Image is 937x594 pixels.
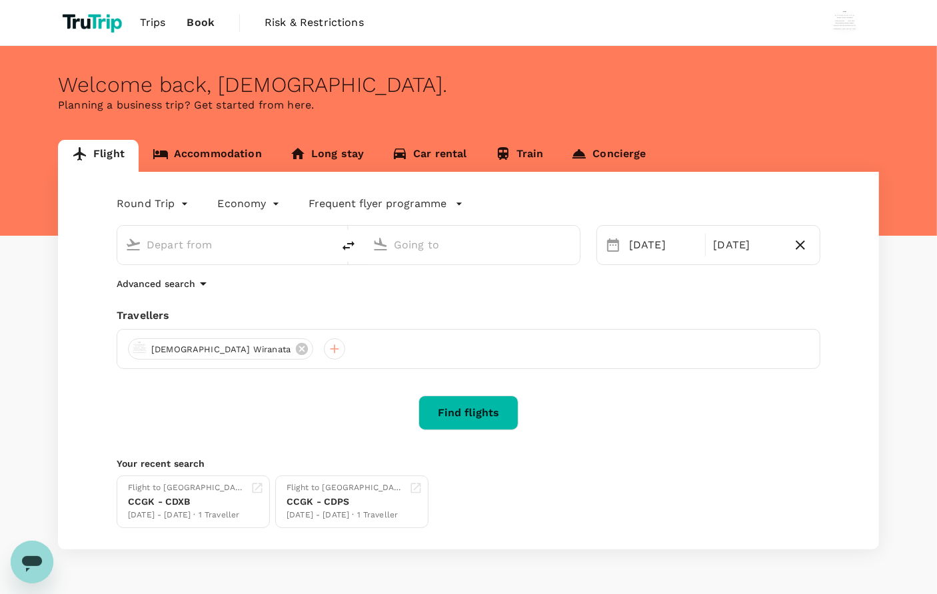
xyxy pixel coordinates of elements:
[831,9,858,36] img: Wisnu Wiranata
[58,97,879,113] p: Planning a business trip? Get started from here.
[117,277,195,290] p: Advanced search
[117,308,820,324] div: Travellers
[323,243,326,246] button: Open
[624,232,702,258] div: [DATE]
[287,481,404,495] div: Flight to [GEOGRAPHIC_DATA]
[394,234,552,255] input: Going to
[287,495,404,509] div: CCGK - CDPS
[309,196,463,212] button: Frequent flyer programme
[309,196,447,212] p: Frequent flyer programme
[570,243,573,246] button: Open
[139,140,276,172] a: Accommodation
[140,15,166,31] span: Trips
[708,232,787,258] div: [DATE]
[419,396,518,430] button: Find flights
[557,140,660,172] a: Concierge
[128,481,245,495] div: Flight to [GEOGRAPHIC_DATA]
[378,140,481,172] a: Car rental
[58,8,129,37] img: TruTrip logo
[265,15,364,31] span: Risk & Restrictions
[117,276,211,292] button: Advanced search
[128,495,245,509] div: CCGK - CDXB
[218,193,283,214] div: Economy
[128,509,245,522] div: [DATE] - [DATE] · 1 Traveller
[143,343,299,356] span: [DEMOGRAPHIC_DATA] Wiranata
[333,230,365,262] button: delete
[131,341,147,357] img: avatar-655f099880fca.png
[147,234,305,255] input: Depart from
[276,140,378,172] a: Long stay
[58,140,139,172] a: Flight
[481,140,558,172] a: Train
[11,541,53,583] iframe: Button to launch messaging window, conversation in progress
[287,509,404,522] div: [DATE] - [DATE] · 1 Traveller
[187,15,215,31] span: Book
[58,73,879,97] div: Welcome back , [DEMOGRAPHIC_DATA] .
[117,193,191,214] div: Round Trip
[117,457,820,470] p: Your recent search
[128,338,313,360] div: [DEMOGRAPHIC_DATA] Wiranata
